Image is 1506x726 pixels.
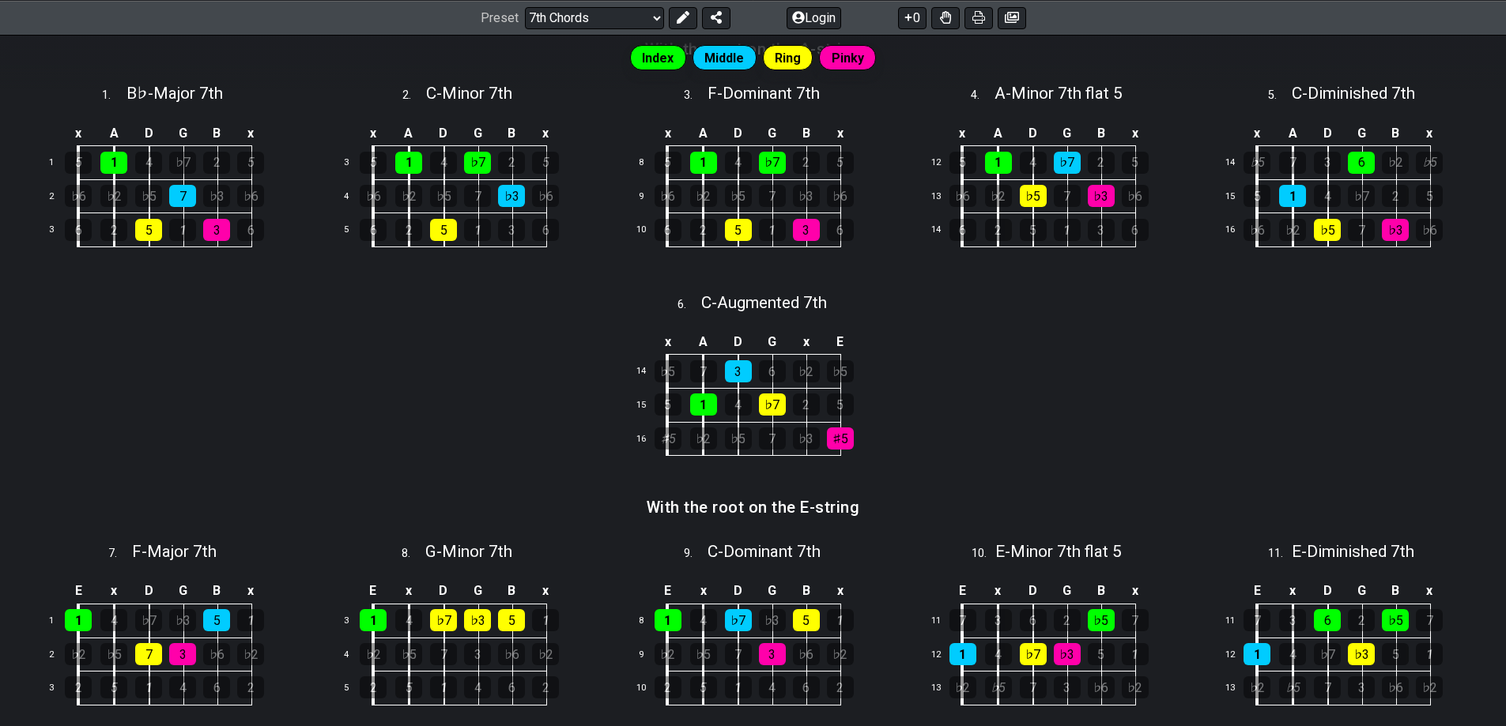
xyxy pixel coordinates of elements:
td: E [60,578,96,604]
td: G [1050,578,1084,604]
div: 2 [203,152,230,174]
div: 1 [532,609,559,631]
div: 3 [759,643,786,665]
td: B [1084,578,1118,604]
div: 5 [793,609,820,631]
td: D [131,120,166,146]
div: 2 [793,152,820,174]
div: 5 [725,219,752,241]
td: G [755,578,789,604]
div: ♭7 [430,609,457,631]
div: ♭7 [1348,185,1375,207]
div: ♭2 [655,643,681,665]
td: 8 [629,604,667,638]
div: 2 [985,219,1012,241]
div: 1 [169,219,196,241]
span: 2 . [402,87,426,104]
button: Share Preset [702,6,730,28]
div: ♭2 [793,360,820,382]
div: ♭5 [395,643,422,665]
td: G [755,329,789,355]
td: x [355,120,391,146]
td: B [1379,120,1413,146]
td: x [1275,578,1311,604]
div: 4 [725,152,752,174]
div: ♭3 [464,609,491,631]
div: 6 [759,360,786,382]
td: x [96,578,132,604]
td: E [650,578,686,604]
td: D [426,120,461,146]
div: 7 [464,185,491,207]
div: ♭5 [430,185,457,207]
div: ♭2 [360,643,387,665]
div: 2 [690,219,717,241]
div: 6 [949,219,976,241]
div: 4 [100,609,127,631]
td: x [60,120,96,146]
div: ♭5 [1088,609,1115,631]
div: 5 [1244,185,1270,207]
div: 2 [100,219,127,241]
div: 1 [985,152,1012,174]
td: B [1084,120,1118,146]
div: 6 [1348,152,1375,174]
div: 7 [169,185,196,207]
div: 2 [1348,609,1375,631]
div: 1 [464,219,491,241]
div: 6 [65,219,92,241]
td: E [1239,578,1275,604]
td: x [1239,120,1275,146]
div: 5 [498,609,525,631]
td: x [529,578,563,604]
span: E - Minor 7th flat 5 [995,542,1122,561]
select: Preset [525,6,664,28]
span: 11 . [1268,545,1292,562]
div: ♭2 [532,643,559,665]
div: 7 [1348,219,1375,241]
td: D [1310,120,1345,146]
div: 4 [135,152,162,174]
div: 3 [1088,219,1115,241]
td: x [823,120,857,146]
div: 1 [759,219,786,241]
div: 5 [1382,643,1409,665]
div: 1 [949,643,976,665]
div: 7 [759,185,786,207]
div: 5 [360,152,387,174]
td: G [166,578,200,604]
td: 14 [924,213,962,247]
td: 16 [629,422,667,456]
td: A [1275,120,1311,146]
td: 4 [334,638,372,671]
div: ♭2 [1382,152,1409,174]
td: G [755,120,789,146]
div: 7 [759,427,786,450]
div: 1 [65,609,92,631]
span: Index [642,47,674,70]
span: 7 . [108,545,132,562]
div: 2 [395,219,422,241]
td: B [495,578,529,604]
div: 1 [100,152,127,174]
td: D [426,578,461,604]
td: 12 [924,638,962,671]
div: 5 [1088,643,1115,665]
span: C - Diminished 7th [1292,84,1415,103]
td: D [1310,578,1345,604]
td: 2 [40,179,78,213]
td: 5 [334,671,372,705]
div: 7 [949,609,976,631]
div: ♭3 [759,609,786,631]
div: 7 [1279,152,1306,174]
span: 6 . [678,296,701,314]
div: 5 [655,152,681,174]
div: 4 [1314,185,1341,207]
td: D [721,329,756,355]
div: ♭7 [1314,643,1341,665]
span: 3 . [684,87,708,104]
div: 1 [1122,643,1149,665]
td: D [1016,120,1051,146]
div: ♭6 [360,185,387,207]
div: 4 [985,643,1012,665]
